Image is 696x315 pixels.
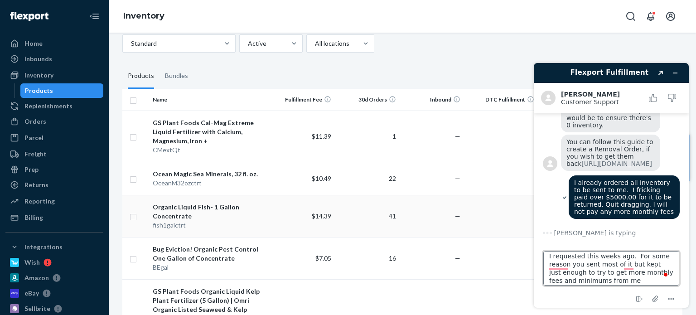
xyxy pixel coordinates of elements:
th: 30d Orders [335,89,400,111]
div: Ocean Magic Sea Minerals, 32 fl. oz. [153,170,266,179]
div: Prep [24,165,39,174]
div: Returns [24,180,48,189]
a: Inventory [5,68,103,82]
button: Integrations [5,240,103,254]
td: 1 [464,195,545,237]
a: Inventory [123,11,164,21]
input: All locations [314,39,315,48]
div: Products [128,63,154,89]
div: Home [24,39,43,48]
input: Active [247,39,248,48]
span: — [455,132,460,140]
div: OceanM32ozctrt [153,179,266,188]
iframe: To enrich screen reader interactions, please activate Accessibility in Grammarly extension settings [527,56,696,315]
div: eBay [24,289,39,298]
div: CMextQt [153,145,266,155]
a: Reporting [5,194,103,208]
td: 10 [464,111,545,162]
div: Sellbrite [24,304,50,313]
a: Products [20,83,104,98]
a: Returns [5,178,103,192]
div: Inbounds [24,54,52,63]
span: $10.49 [312,174,331,182]
ol: breadcrumbs [116,3,172,29]
span: Chat [20,6,39,15]
a: Inbounds [5,52,103,66]
div: Bug Eviction! Organic Pest Control One Gallon of Concentrate [153,245,266,263]
div: Billing [24,213,43,222]
span: $11.39 [312,132,331,140]
td: 0 [464,162,545,195]
div: fish1galctrt [153,221,266,230]
button: Open account menu [662,7,680,25]
td: 22 [335,162,400,195]
span: — [455,254,460,262]
span: $7.05 [315,254,331,262]
th: DTC Fulfillment [464,89,545,111]
th: Fulfillment Fee [271,89,335,111]
div: Bundles [165,63,188,89]
div: Integrations [24,242,63,252]
span: — [455,174,460,182]
input: Standard [130,39,131,48]
div: Reporting [24,197,55,206]
a: Amazon [5,271,103,285]
div: Inventory [24,71,53,80]
button: Open Search Box [622,7,640,25]
a: Orders [5,114,103,129]
a: eBay [5,286,103,300]
a: Freight [5,147,103,161]
td: 41 [335,195,400,237]
a: Parcel [5,131,103,145]
a: Billing [5,210,103,225]
span: $14.39 [312,212,331,220]
a: Home [5,36,103,51]
div: Amazon [24,273,49,282]
div: Wish [24,258,40,267]
button: Open notifications [642,7,660,25]
button: Close Navigation [85,7,103,25]
span: — [455,212,460,220]
div: GS Plant Foods Cal-Mag Extreme Liquid Fertilizer with Calcium, Magnesium, Iron + [153,118,266,145]
div: Parcel [24,133,43,142]
div: BEgal [153,263,266,272]
div: Products [25,86,53,95]
a: Wish [5,255,103,270]
td: 16 [335,237,400,279]
td: 1 [335,111,400,162]
th: Name [149,89,270,111]
a: Replenishments [5,99,103,113]
a: Prep [5,162,103,177]
div: Orders [24,117,46,126]
div: Organic Liquid Fish- 1 Gallon Concentrate [153,203,266,221]
th: Inbound [400,89,464,111]
div: Freight [24,150,47,159]
div: Replenishments [24,102,72,111]
img: Flexport logo [10,12,48,21]
td: 0 [464,237,545,279]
